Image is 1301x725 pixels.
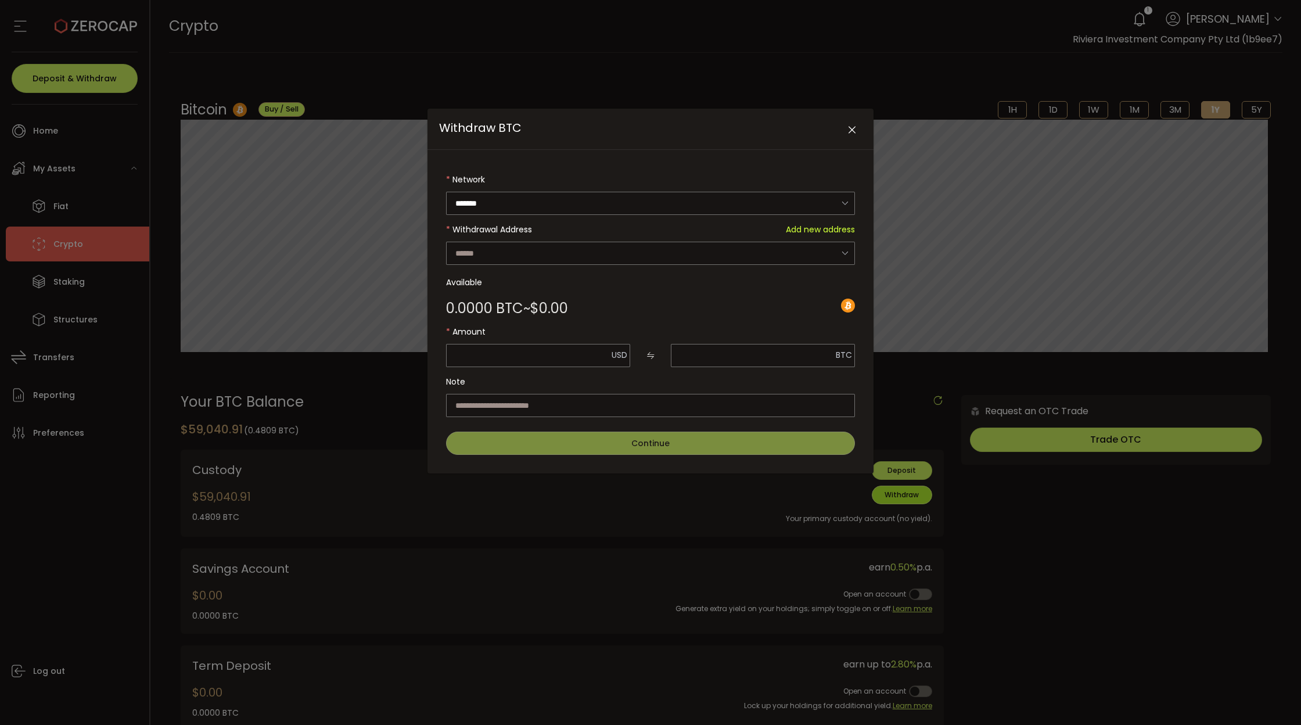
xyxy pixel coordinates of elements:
[842,120,862,141] button: Close
[446,302,523,315] span: 0.0000 BTC
[836,349,852,361] span: BTC
[446,320,855,343] label: Amount
[452,224,532,235] span: Withdrawal Address
[1243,669,1301,725] iframe: Chat Widget
[427,109,874,473] div: Withdraw BTC
[631,437,670,449] span: Continue
[446,370,855,393] label: Note
[439,120,522,136] span: Withdraw BTC
[786,218,855,241] span: Add new address
[446,271,855,294] label: Available
[612,349,627,361] span: USD
[530,302,568,315] span: $0.00
[446,432,855,455] button: Continue
[446,302,568,315] div: ~
[446,168,855,191] label: Network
